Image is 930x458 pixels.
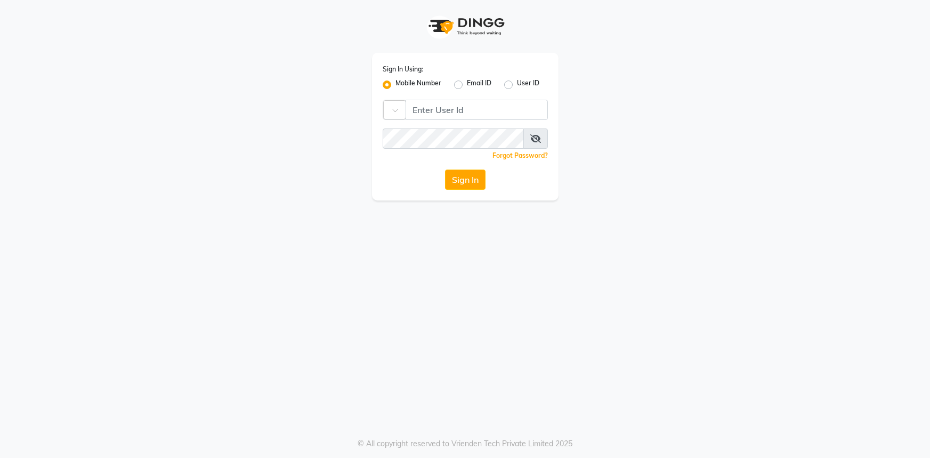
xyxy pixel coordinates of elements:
[406,100,548,120] input: Username
[492,151,548,159] a: Forgot Password?
[445,170,486,190] button: Sign In
[467,78,491,91] label: Email ID
[383,65,423,74] label: Sign In Using:
[395,78,441,91] label: Mobile Number
[423,11,508,42] img: logo1.svg
[383,128,524,149] input: Username
[517,78,539,91] label: User ID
